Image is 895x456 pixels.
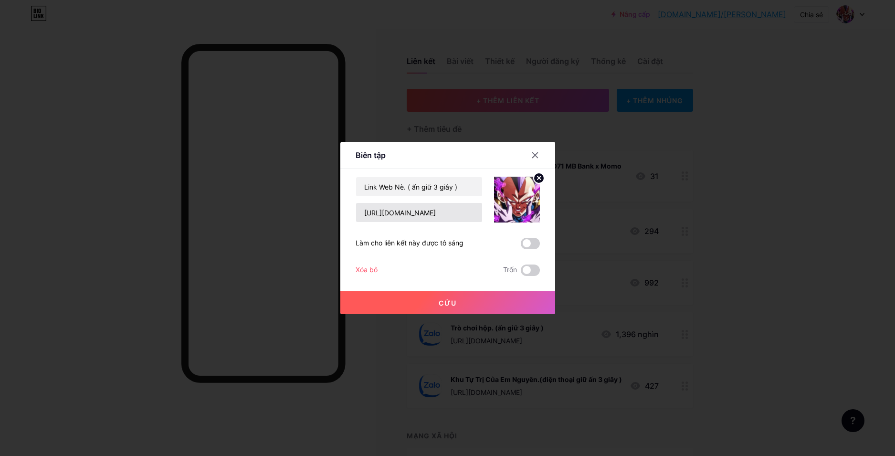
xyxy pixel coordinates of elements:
input: URL [356,203,482,222]
font: Cứu [439,299,457,307]
font: Xóa bỏ [356,265,378,274]
font: Biên tập [356,150,386,160]
button: Cứu [340,291,555,314]
img: liên kết_hình thu nhỏ [494,177,540,223]
font: Trốn [503,265,517,274]
input: Tiêu đề [356,177,482,196]
font: Làm cho liên kết này được tô sáng [356,239,463,247]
